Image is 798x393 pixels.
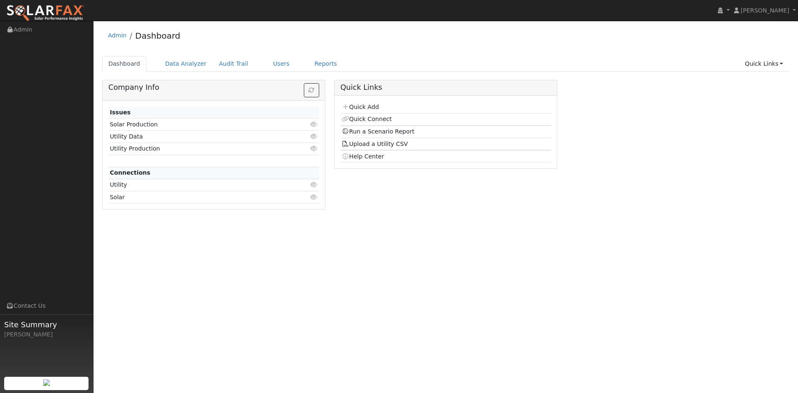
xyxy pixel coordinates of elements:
[342,116,392,122] a: Quick Connect
[267,56,296,72] a: Users
[310,146,318,151] i: Click to view
[4,319,89,330] span: Site Summary
[741,7,789,14] span: [PERSON_NAME]
[4,330,89,339] div: [PERSON_NAME]
[310,194,318,200] i: Click to view
[108,119,285,131] td: Solar Production
[108,83,319,92] h5: Company Info
[102,56,147,72] a: Dashboard
[108,32,127,39] a: Admin
[342,104,379,110] a: Quick Add
[340,83,551,92] h5: Quick Links
[110,109,131,116] strong: Issues
[310,121,318,127] i: Click to view
[108,191,285,203] td: Solar
[159,56,213,72] a: Data Analyzer
[6,5,84,22] img: SolarFax
[108,143,285,155] td: Utility Production
[108,131,285,143] td: Utility Data
[108,179,285,191] td: Utility
[342,153,384,160] a: Help Center
[342,128,414,135] a: Run a Scenario Report
[110,169,150,176] strong: Connections
[310,182,318,188] i: Click to view
[739,56,789,72] a: Quick Links
[43,379,50,386] img: retrieve
[135,31,180,41] a: Dashboard
[213,56,254,72] a: Audit Trail
[310,133,318,139] i: Click to view
[342,141,408,147] a: Upload a Utility CSV
[308,56,343,72] a: Reports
